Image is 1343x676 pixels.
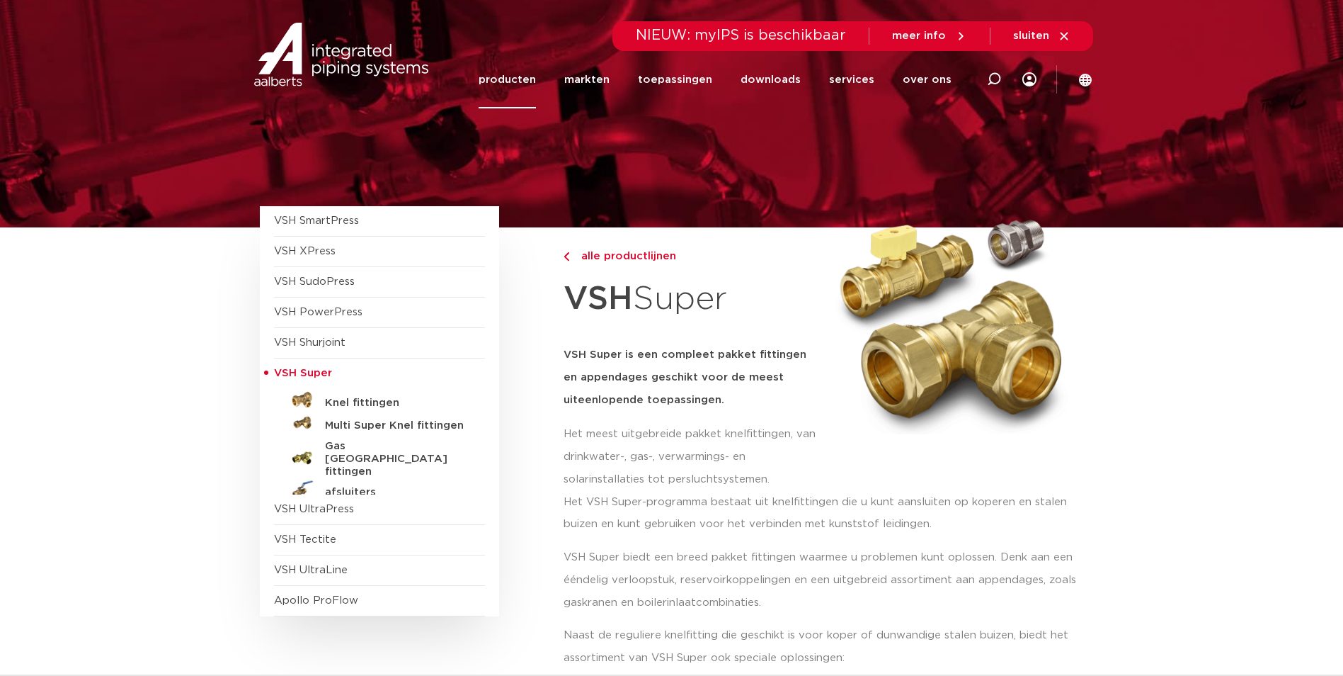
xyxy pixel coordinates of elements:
[274,504,354,514] a: VSH UltraPress
[636,28,846,43] span: NIEUW: myIPS is beschikbaar
[479,51,951,108] nav: Menu
[564,252,569,261] img: chevron-right.svg
[564,423,820,491] p: Het meest uitgebreide pakket knelfittingen, van drinkwater-, gas-, verwarmings- en solarinstallat...
[325,419,465,432] h5: Multi Super Knel fittingen
[892,30,967,43] a: meer info
[274,389,485,412] a: Knel fittingen
[564,272,820,327] h1: Super
[638,51,712,108] a: toepassingen
[564,248,820,265] a: alle productlijnen
[892,30,946,41] span: meer info
[829,51,874,108] a: services
[564,283,633,315] strong: VSH
[564,546,1084,614] p: VSH Super biedt een breed pakket fittingen waarmee u problemen kunt oplossen. Denk aan een ééndel...
[564,344,820,412] h5: VSH Super is een compleet pakket fittingen en appendages geschikt voor de meest uiteenlopende toe...
[564,624,1084,670] p: Naast de reguliere knelfitting die geschikt is voor koper of dunwandige stalen buizen, biedt het ...
[741,51,801,108] a: downloads
[274,478,485,501] a: afsluiters
[325,440,465,478] h5: Gas [GEOGRAPHIC_DATA] fittingen
[274,215,359,226] a: VSH SmartPress
[573,251,676,261] span: alle productlijnen
[274,412,485,434] a: Multi Super Knel fittingen
[1013,30,1070,43] a: sluiten
[1013,30,1049,41] span: sluiten
[274,434,485,478] a: Gas [GEOGRAPHIC_DATA] fittingen
[274,246,336,257] a: VSH XPress
[564,491,1084,536] p: Het VSH Super-programma bestaat uit knelfittingen die u kunt aansluiten op koperen en stalen buiz...
[325,397,465,410] h5: Knel fittingen
[274,368,332,378] span: VSH Super
[325,486,465,499] h5: afsluiters
[274,534,336,545] a: VSH Tectite
[274,276,355,287] a: VSH SudoPress
[274,307,362,317] a: VSH PowerPress
[903,51,951,108] a: over ons
[274,595,358,606] a: Apollo ProFlow
[274,337,345,348] a: VSH Shurjoint
[564,51,610,108] a: markten
[274,565,348,575] a: VSH UltraLine
[479,51,536,108] a: producten
[1022,51,1036,108] div: my IPS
